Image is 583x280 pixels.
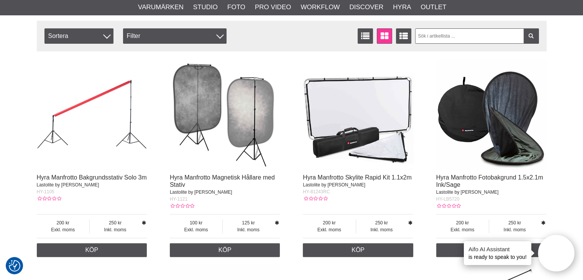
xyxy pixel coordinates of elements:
[540,220,546,226] i: Köp fler, betala mindre
[37,189,54,194] span: HY-1105
[170,226,222,233] span: Exkl. moms
[123,28,227,44] div: Filter
[436,226,489,233] span: Exkl. moms
[436,203,461,209] div: Kundbetyg: 0
[170,59,280,170] img: Hyra Manfrotto Magnetisk Hållare med Stativ
[303,243,413,257] a: Köp
[170,196,187,202] span: HY-1121
[407,220,413,226] i: Köp fler, betala mindre
[356,219,407,226] span: 250
[170,219,222,226] span: 100
[9,260,20,272] img: Revisit consent button
[436,174,543,188] a: Hyra Manfrotto Fotobakgrund 1.5x2.1m Ink/Sage
[138,2,184,12] a: Varumärken
[170,203,194,209] div: Kundbetyg: 0
[303,174,412,181] a: Hyra Manfrotto Skylite Rapid Kit 1.1x2m
[303,189,330,194] span: HY-81243RC
[303,195,327,202] div: Kundbetyg: 0
[90,226,141,233] span: Inkl. moms
[303,226,355,233] span: Exkl. moms
[141,220,147,226] i: Köp fler, betala mindre
[420,2,446,12] a: Outlet
[489,226,540,233] span: Inkl. moms
[37,195,61,202] div: Kundbetyg: 0
[464,241,531,265] div: is ready to speak to you!
[436,196,460,202] span: HY-LB5720
[223,219,274,226] span: 125
[303,182,365,188] span: Lastolite by [PERSON_NAME]
[303,59,413,170] img: Hyra Manfrotto Skylite Rapid Kit 1.1x2m
[90,219,141,226] span: 250
[274,220,280,226] i: Köp fler, betala mindre
[193,2,218,12] a: Studio
[170,189,232,195] span: Lastolite by [PERSON_NAME]
[377,28,392,44] a: Fönstervisning
[223,226,274,233] span: Inkl. moms
[37,174,147,181] a: Hyra Manfrotto Bakgrundsstativ Solo 3m
[415,28,539,44] input: Sök i artikellista ...
[436,189,499,195] span: Lastolite by [PERSON_NAME]
[489,219,540,226] span: 250
[255,2,291,12] a: Pro Video
[524,28,539,44] a: Filtrera
[37,226,89,233] span: Exkl. moms
[468,245,527,253] h4: Aifo AI Assistant
[170,174,275,188] a: Hyra Manfrotto Magnetisk Hållare med Stativ
[37,243,147,257] a: Köp
[37,59,147,170] img: Hyra Manfrotto Bakgrundsstativ Solo 3m
[436,219,489,226] span: 200
[37,182,99,188] span: Lastolite by [PERSON_NAME]
[436,59,547,170] img: Hyra Manfrotto Fotobakgrund 1.5x2.1m Ink/Sage
[358,28,373,44] a: Listvisning
[44,28,113,44] span: Sortera
[9,259,20,273] button: Samtyckesinställningar
[436,243,547,257] a: Köp
[396,28,411,44] a: Utökad listvisning
[170,243,280,257] a: Köp
[37,219,89,226] span: 200
[393,2,411,12] a: Hyra
[227,2,245,12] a: Foto
[349,2,383,12] a: Discover
[301,2,340,12] a: Workflow
[303,219,355,226] span: 200
[356,226,407,233] span: Inkl. moms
